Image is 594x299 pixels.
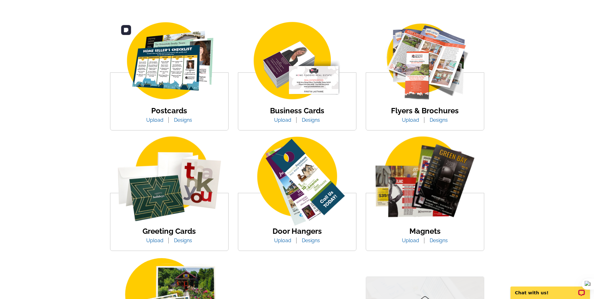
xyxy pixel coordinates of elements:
img: greeting-card.png [110,136,228,228]
a: Door Hangers [273,227,322,236]
img: img_postcard.png [116,20,222,102]
a: Greeting Cards [142,227,196,236]
a: Postcards [151,106,187,115]
a: Designs [169,238,197,243]
img: magnets.png [366,136,484,228]
img: flyer-card.png [372,20,478,102]
a: Upload [397,238,424,243]
iframe: LiveChat chat widget [506,279,594,299]
a: Designs [425,238,452,243]
a: Upload [269,117,296,123]
img: door-hanger-img.png [238,136,356,228]
a: Upload [269,238,296,243]
a: Upload [397,117,424,123]
a: Designs [425,117,452,123]
a: Upload [142,238,168,243]
a: Business Cards [270,106,324,115]
a: Designs [297,117,325,123]
a: Designs [297,238,325,243]
img: business-card.png [244,20,350,102]
a: Magnets [409,227,441,236]
a: Upload [142,117,168,123]
a: Flyers & Brochures [391,106,459,115]
a: Designs [169,117,197,123]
